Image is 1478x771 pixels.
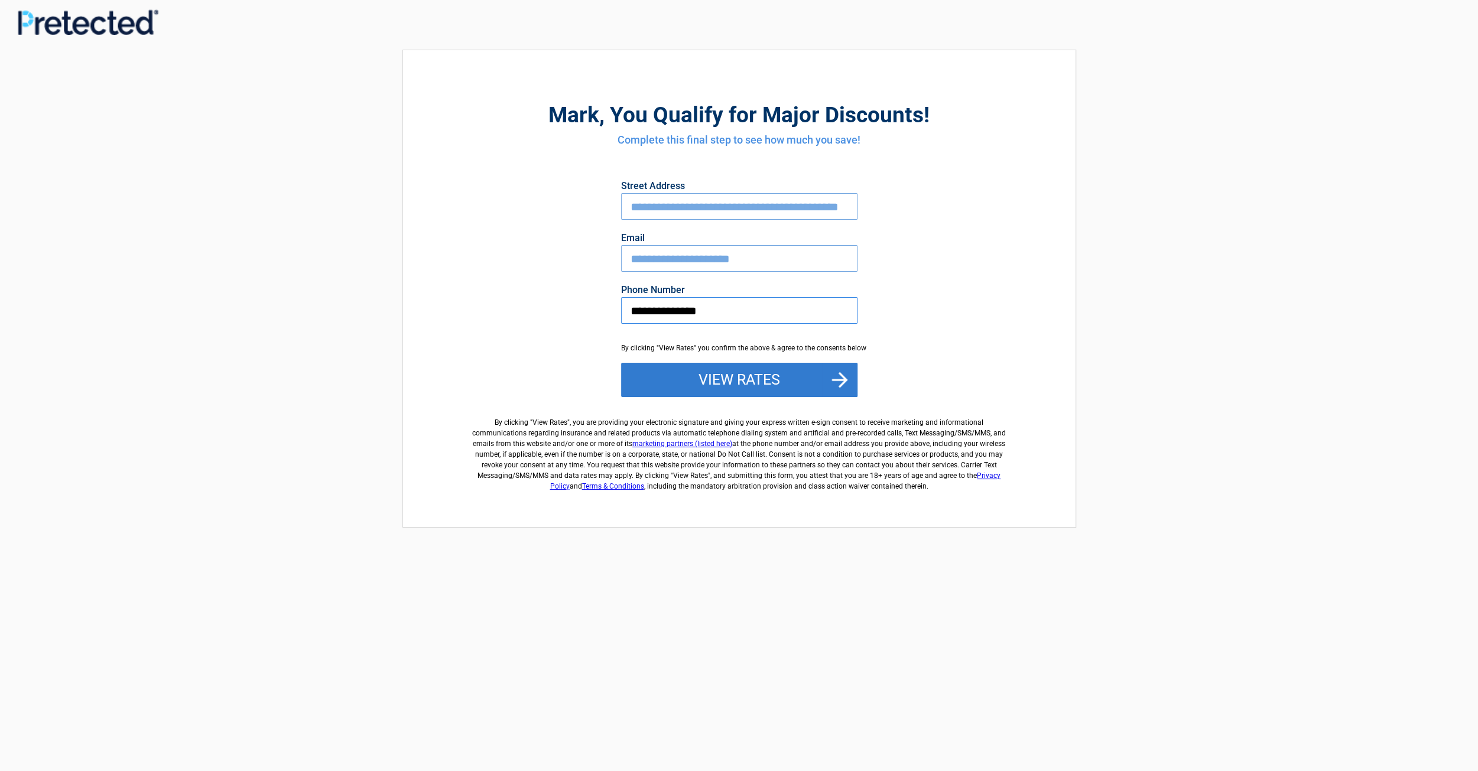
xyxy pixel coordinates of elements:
[468,132,1011,148] h4: Complete this final step to see how much you save!
[468,100,1011,129] h2: , You Qualify for Major Discounts!
[621,181,857,191] label: Street Address
[18,9,158,35] img: Main Logo
[550,471,1001,490] a: Privacy Policy
[548,102,599,128] span: Mark
[621,233,857,243] label: Email
[582,482,644,490] a: Terms & Conditions
[532,418,567,427] span: View Rates
[621,363,857,397] button: View Rates
[632,440,732,448] a: marketing partners (listed here)
[468,408,1011,492] label: By clicking " ", you are providing your electronic signature and giving your express written e-si...
[621,343,857,353] div: By clicking "View Rates" you confirm the above & agree to the consents below
[621,285,857,295] label: Phone Number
